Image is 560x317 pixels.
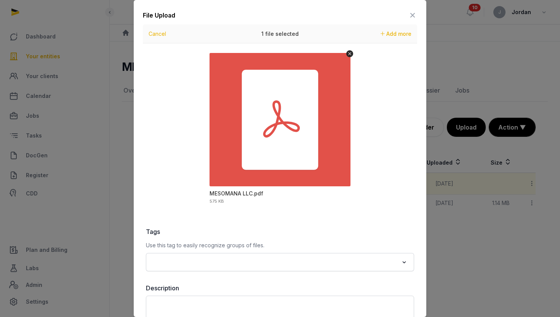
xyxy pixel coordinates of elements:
[150,257,398,267] input: Search for option
[143,11,175,20] div: File Upload
[146,227,414,236] label: Tags
[386,30,411,37] span: Add more
[210,190,263,197] div: MESOMANA LLC.pdf
[378,29,414,39] button: Add more files
[346,50,353,57] button: Remove file
[210,199,224,203] div: 575 KB
[150,255,410,269] div: Search for option
[143,24,417,215] div: Uppy Dashboard
[146,283,414,293] label: Description
[223,24,337,43] div: 1 file selected
[146,241,414,250] p: Use this tag to easily recognize groups of files.
[146,29,168,39] button: Cancel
